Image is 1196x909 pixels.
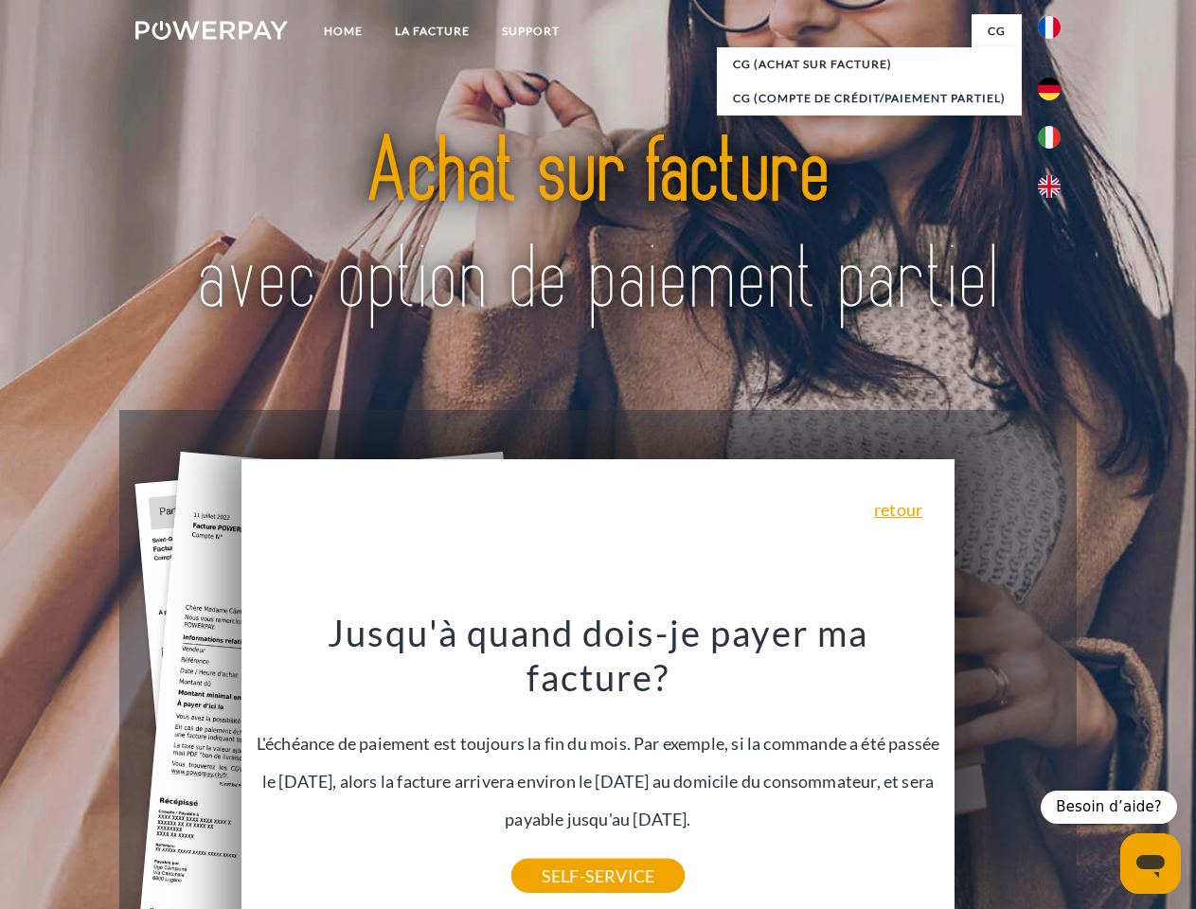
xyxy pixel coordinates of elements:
[717,47,1022,81] a: CG (achat sur facture)
[1038,175,1061,198] img: en
[486,14,576,48] a: Support
[717,81,1022,116] a: CG (Compte de crédit/paiement partiel)
[972,14,1022,48] a: CG
[1120,833,1181,894] iframe: Bouton de lancement de la fenêtre de messagerie, conversation en cours
[1038,16,1061,39] img: fr
[308,14,379,48] a: Home
[874,501,922,518] a: retour
[135,21,288,40] img: logo-powerpay-white.svg
[1038,126,1061,149] img: it
[511,859,685,893] a: SELF-SERVICE
[1041,791,1177,824] div: Besoin d’aide?
[379,14,486,48] a: LA FACTURE
[253,610,944,701] h3: Jusqu'à quand dois-je payer ma facture?
[1038,78,1061,100] img: de
[181,91,1015,363] img: title-powerpay_fr.svg
[253,610,944,876] div: L'échéance de paiement est toujours la fin du mois. Par exemple, si la commande a été passée le [...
